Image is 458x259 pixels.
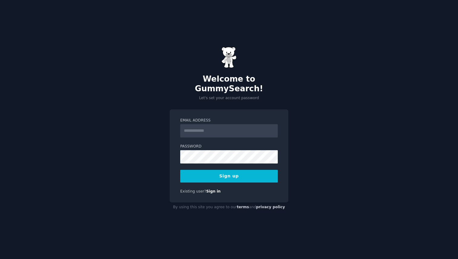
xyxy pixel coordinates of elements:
[180,170,278,183] button: Sign up
[170,74,288,93] h2: Welcome to GummySearch!
[221,47,237,68] img: Gummy Bear
[206,189,221,193] a: Sign in
[237,205,249,209] a: terms
[180,144,278,149] label: Password
[180,118,278,123] label: Email Address
[256,205,285,209] a: privacy policy
[180,189,206,193] span: Existing user?
[170,96,288,101] p: Let's set your account password
[170,202,288,212] div: By using this site you agree to our and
